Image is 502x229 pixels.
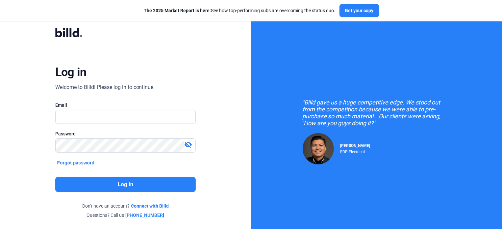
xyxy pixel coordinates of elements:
[184,141,192,149] mat-icon: visibility_off
[340,143,370,148] span: [PERSON_NAME]
[303,99,451,127] div: "Billd gave us a huge competitive edge. We stood out from the competition because we were able to...
[55,177,196,192] button: Log in
[126,212,164,218] a: [PHONE_NUMBER]
[339,4,379,17] button: Get your copy
[55,83,155,91] div: Welcome to Billd! Please log in to continue.
[340,148,370,154] div: RDP Electrical
[55,130,196,137] div: Password
[55,102,196,108] div: Email
[144,7,336,14] div: See how top-performing subs are overcoming the status quo.
[131,203,169,209] a: Connect with Billd
[144,8,211,13] span: The 2025 Market Report is here:
[55,203,196,209] div: Don't have an account?
[55,212,196,218] div: Questions? Call us
[55,65,87,79] div: Log in
[55,159,97,166] button: Forgot password
[303,133,334,164] img: Raul Pacheco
